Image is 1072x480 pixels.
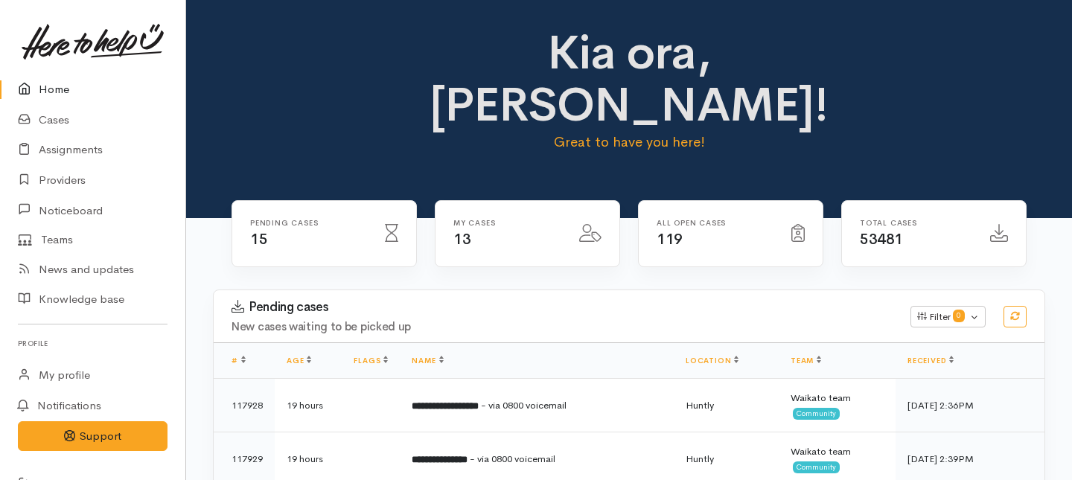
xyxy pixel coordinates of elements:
[354,356,388,365] a: Flags
[412,356,443,365] a: Name
[686,356,738,365] a: Location
[860,219,972,227] h6: Total cases
[481,399,567,412] span: - via 0800 voicemail
[18,333,167,353] h6: Profile
[287,356,311,365] a: Age
[907,356,954,365] a: Received
[232,300,893,315] h3: Pending cases
[793,408,840,420] span: Community
[860,230,903,249] span: 53481
[18,421,167,452] button: Support
[910,306,986,328] button: Filter0
[686,452,714,465] span: Huntly
[426,27,833,132] h1: Kia ora, [PERSON_NAME]!
[250,230,267,249] span: 15
[232,356,246,365] a: #
[791,356,821,365] a: Team
[453,219,561,227] h6: My cases
[953,310,965,321] span: 0
[793,461,840,473] span: Community
[686,399,714,412] span: Huntly
[275,379,342,432] td: 19 hours
[214,379,275,432] td: 117928
[232,321,893,333] h4: New cases waiting to be picked up
[657,219,773,227] h6: All Open cases
[250,219,367,227] h6: Pending cases
[453,230,470,249] span: 13
[426,132,833,153] p: Great to have you here!
[896,379,1044,432] td: [DATE] 2:36PM
[779,379,896,432] td: Waikato team
[657,230,683,249] span: 119
[470,452,555,465] span: - via 0800 voicemail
